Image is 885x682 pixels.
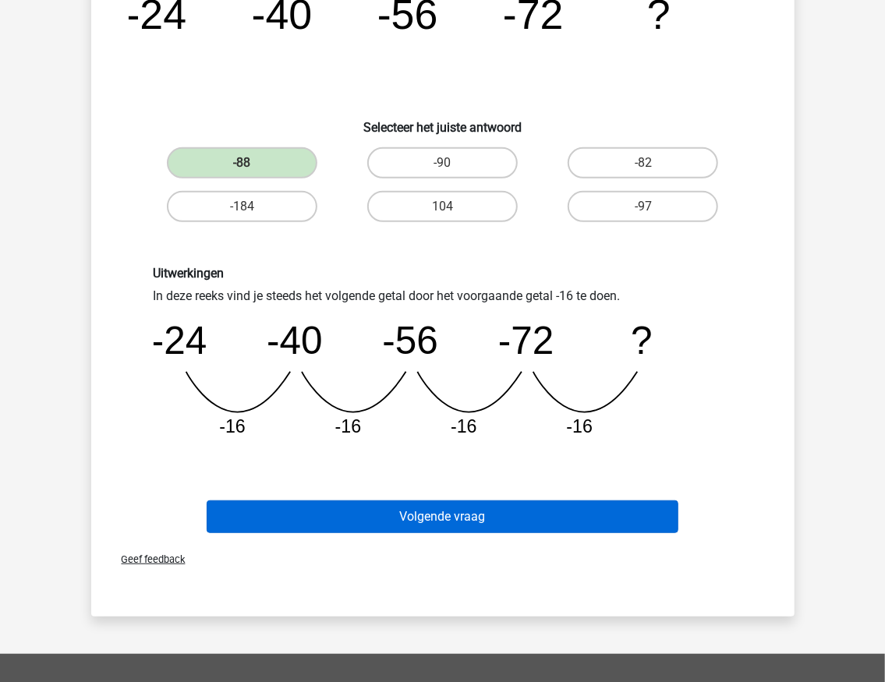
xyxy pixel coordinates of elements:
tspan: -24 [150,319,206,362]
h6: Uitwerkingen [154,266,732,281]
label: 104 [367,191,518,222]
tspan: ? [631,319,653,362]
tspan: -72 [497,319,553,362]
tspan: -16 [335,416,361,436]
button: Volgende vraag [207,500,678,533]
label: -184 [167,191,317,222]
tspan: -16 [451,416,477,436]
span: Geef feedback [109,553,186,565]
tspan: -56 [382,319,437,362]
label: -88 [167,147,317,178]
h6: Selecteer het juiste antwoord [116,108,770,135]
tspan: -16 [566,416,593,436]
label: -82 [568,147,718,178]
tspan: -40 [267,319,322,362]
div: In deze reeks vind je steeds het volgende getal door het voorgaande getal -16 te doen. [142,266,744,451]
label: -97 [568,191,718,222]
label: -90 [367,147,518,178]
tspan: -16 [219,416,246,436]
